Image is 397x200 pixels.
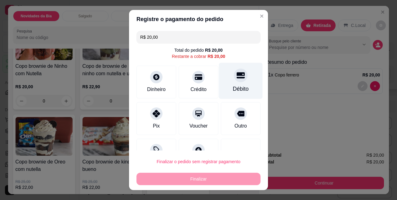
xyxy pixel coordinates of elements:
div: R$ 20,00 [207,53,225,59]
header: Registre o pagamento do pedido [129,10,268,28]
div: Total do pedido [174,47,223,53]
div: R$ 20,00 [205,47,223,53]
div: Pix [153,122,160,130]
div: Dinheiro [147,86,166,93]
button: Close [257,11,267,21]
input: Ex.: hambúrguer de cordeiro [140,31,257,43]
button: Finalizar o pedido sem registrar pagamento [136,155,261,168]
div: Restante a cobrar [172,53,225,59]
div: Crédito [190,86,207,93]
div: Débito [233,85,249,93]
div: Outro [234,122,247,130]
div: Voucher [190,122,208,130]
